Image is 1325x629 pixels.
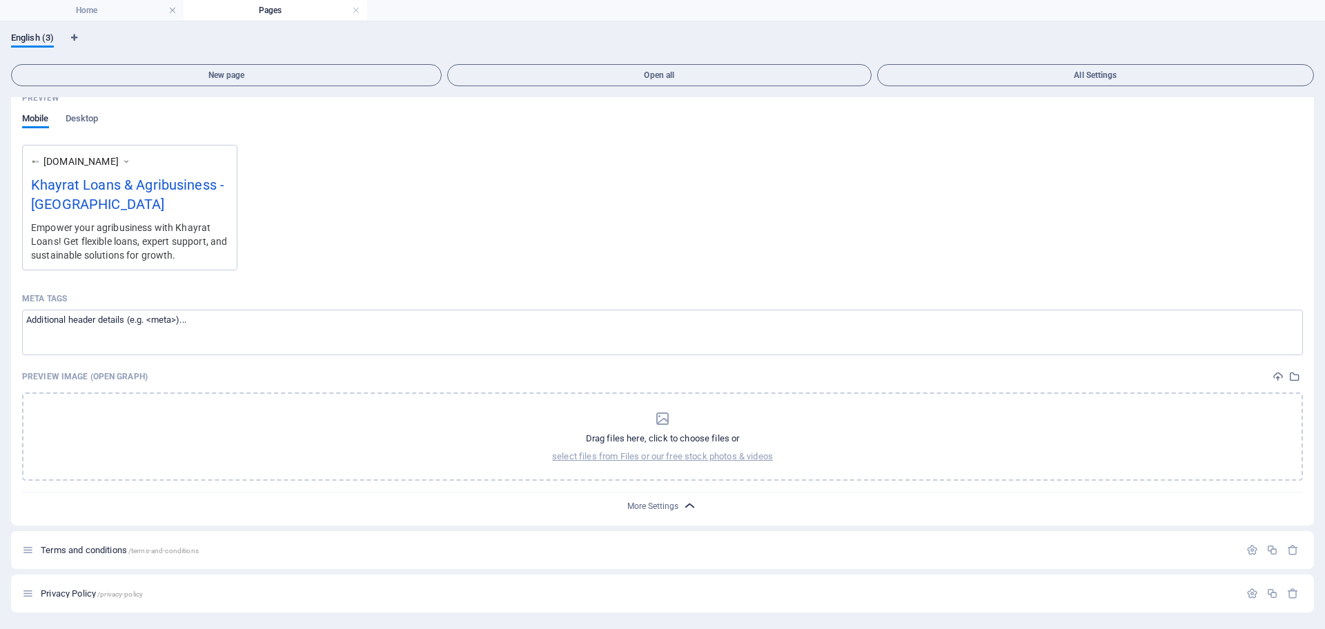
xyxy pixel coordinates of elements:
div: Remove [1287,588,1299,599]
span: English (3) [11,30,54,49]
button: All Settings [877,64,1314,86]
div: Khayrat Loans & Agribusiness - [GEOGRAPHIC_DATA] [31,174,228,221]
img: file_0000000021c461f48b153023e631773a1-FX9T0w0rxg_y5b-5jQjR7Q-PYaGOfPpFeVsvcmMTw3d0g.png [31,157,40,166]
p: Enter HTML code here that will be placed inside the <head> tags of your website. Please note that... [22,293,67,304]
div: Remove [1287,544,1299,556]
button: New page [11,64,442,86]
h4: Pages [184,3,367,18]
span: Privacy Policy [41,588,143,599]
div: Settings [1246,588,1258,599]
div: Settings [1246,544,1258,556]
textarea: Meta tags [22,310,1303,355]
div: Preview [22,113,98,139]
button: upload [1270,368,1286,385]
span: /terms-and-conditions [128,547,199,555]
button: More Settings [654,498,671,515]
div: Duplicate [1266,544,1278,556]
p: This image will be shown when the website is shared on social networks [22,371,148,382]
div: Duplicate [1266,588,1278,599]
p: Preview of your page in search results [22,92,59,103]
i: Upload file [1273,371,1284,382]
div: Empower your agribusiness with Khayrat Loans! Get flexible loans, expert support, and sustainable... [31,220,228,262]
button: select-media [1286,368,1303,385]
div: dropzone [552,410,773,463]
span: Desktop [66,110,99,130]
span: Mobile [22,110,49,130]
span: [DOMAIN_NAME] [43,154,119,168]
div: Language Tabs [11,32,1314,59]
span: All Settings [883,71,1308,79]
span: /privacy-policy [97,590,143,598]
button: Open all [447,64,872,86]
p: select files from Files or our free stock photos & videos [552,450,773,463]
span: Open all [453,71,865,79]
span: New page [17,71,435,79]
p: Drag files here, click to choose files or [586,432,740,445]
span: More Settings [627,501,678,511]
span: Terms and conditions [41,545,199,555]
i: Select from the file manager or choose stock photos [1289,371,1300,382]
div: Privacy Policy/privacy-policy [37,589,1239,598]
div: Terms and conditions/terms-and-conditions [37,546,1239,555]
